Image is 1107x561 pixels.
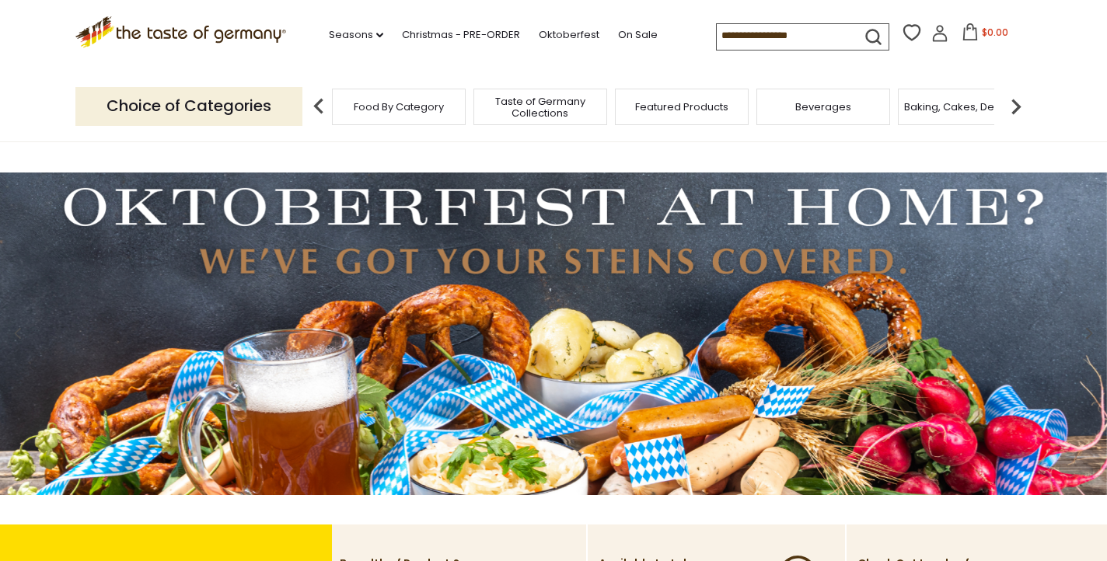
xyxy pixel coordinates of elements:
a: Oktoberfest [539,26,599,44]
img: previous arrow [303,91,334,122]
a: Food By Category [354,101,444,113]
a: Taste of Germany Collections [478,96,602,119]
p: Choice of Categories [75,87,302,125]
a: Baking, Cakes, Desserts [904,101,1025,113]
span: $0.00 [982,26,1008,39]
a: Beverages [795,101,851,113]
a: Seasons [329,26,383,44]
a: On Sale [618,26,658,44]
img: next arrow [1000,91,1032,122]
button: $0.00 [952,23,1018,47]
a: Christmas - PRE-ORDER [402,26,520,44]
a: Featured Products [635,101,728,113]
